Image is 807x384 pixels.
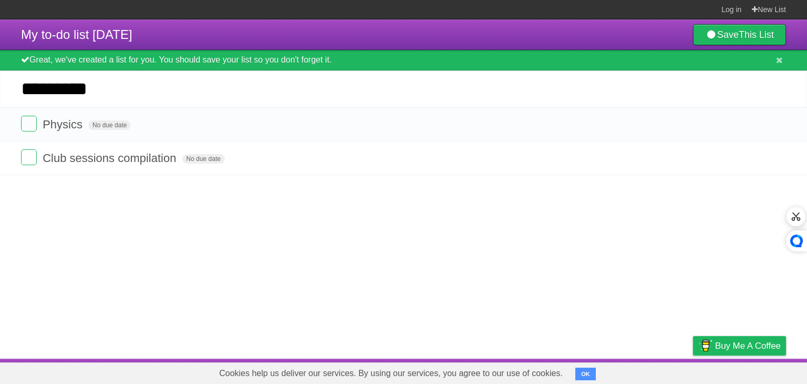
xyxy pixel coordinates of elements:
[21,116,37,132] label: Done
[21,27,132,42] span: My to-do list [DATE]
[88,120,131,130] span: No due date
[182,154,225,164] span: No due date
[209,363,573,384] span: Cookies help us deliver our services. By using our services, you agree to our use of cookies.
[43,118,85,131] span: Physics
[720,361,786,381] a: Suggest a feature
[693,336,786,356] a: Buy me a coffee
[693,24,786,45] a: SaveThis List
[588,361,630,381] a: Developers
[698,337,712,355] img: Buy me a coffee
[679,361,707,381] a: Privacy
[553,361,575,381] a: About
[575,368,596,380] button: OK
[21,149,37,165] label: Done
[43,151,179,165] span: Club sessions compilation
[644,361,667,381] a: Terms
[739,29,774,40] b: This List
[715,337,781,355] span: Buy me a coffee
